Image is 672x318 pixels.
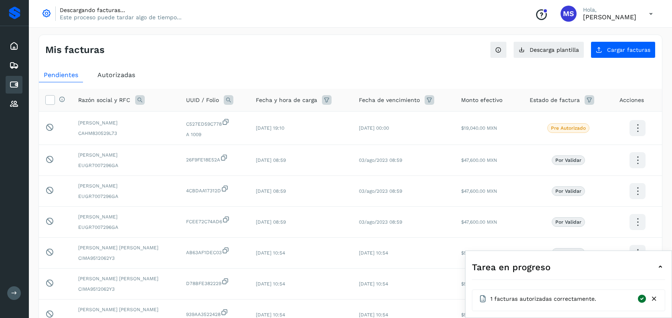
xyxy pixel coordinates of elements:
[97,71,135,79] span: Autorizadas
[256,188,286,194] span: [DATE] 08:59
[78,119,173,126] span: [PERSON_NAME]
[583,13,636,21] p: Mariana Salazar
[461,312,498,318] span: $50,490.00 MXN
[555,219,581,225] p: Por validar
[530,47,579,53] span: Descarga plantilla
[78,275,173,282] span: [PERSON_NAME] [PERSON_NAME]
[461,125,497,131] span: $19,040.00 MXN
[256,312,285,318] span: [DATE] 10:54
[186,308,243,318] span: 939AA3522428
[78,130,173,137] span: CAHM830529L73
[78,96,130,104] span: Razón social y RFC
[359,312,388,318] span: [DATE] 10:54
[359,250,388,256] span: [DATE] 10:54
[6,37,22,55] div: Inicio
[359,125,389,131] span: [DATE] 00:00
[472,257,665,277] div: Tarea en progreso
[78,224,173,231] span: EUGR7007296GA
[359,96,420,104] span: Fecha de vencimiento
[44,71,78,79] span: Pendientes
[186,277,243,287] span: D78BFE382229
[555,157,581,163] p: Por validar
[78,244,173,251] span: [PERSON_NAME] [PERSON_NAME]
[78,306,173,313] span: [PERSON_NAME] [PERSON_NAME]
[583,6,636,13] p: Hola,
[359,281,388,287] span: [DATE] 10:54
[78,213,173,220] span: [PERSON_NAME]
[186,216,243,225] span: FCEE72C74AD6
[359,188,402,194] span: 03/ago/2023 08:59
[461,96,502,104] span: Monto efectivo
[6,95,22,113] div: Proveedores
[619,96,644,104] span: Acciones
[186,247,243,256] span: AB63AF1DEC03
[45,44,105,56] h4: Mis facturas
[60,14,182,21] p: Este proceso puede tardar algo de tiempo...
[78,182,173,190] span: [PERSON_NAME]
[359,219,402,225] span: 03/ago/2023 08:59
[6,57,22,74] div: Embarques
[591,41,656,58] button: Cargar facturas
[461,157,497,163] span: $47,600.00 MXN
[359,157,402,163] span: 03/ago/2023 08:59
[186,96,219,104] span: UUID / Folio
[513,41,584,58] button: Descarga plantilla
[256,250,285,256] span: [DATE] 10:54
[78,255,173,262] span: CIMA9512062Y3
[60,6,182,14] p: Descargando facturas...
[551,125,586,131] p: Pre Autorizado
[461,188,497,194] span: $47,600.00 MXN
[186,185,243,194] span: 4CBDAA17312D
[555,250,581,256] p: Por validar
[555,188,581,194] p: Por validar
[256,281,285,287] span: [DATE] 10:54
[186,131,243,138] span: A 1009
[256,157,286,163] span: [DATE] 08:59
[186,154,243,163] span: 26F9FE18E52A
[530,96,580,104] span: Estado de factura
[256,96,317,104] span: Fecha y hora de carga
[256,219,286,225] span: [DATE] 08:59
[256,125,284,131] span: [DATE] 19:10
[78,285,173,293] span: CIMA9512062Y3
[461,219,497,225] span: $47,600.00 MXN
[472,261,551,274] span: Tarea en progreso
[490,295,596,303] span: 1 facturas autorizadas correctamente.
[78,193,173,200] span: EUGR7007296GA
[186,118,243,128] span: C527ED59C778
[6,76,22,94] div: Cuentas por pagar
[78,151,173,159] span: [PERSON_NAME]
[607,47,650,53] span: Cargar facturas
[78,162,173,169] span: EUGR7007296GA
[461,281,498,287] span: $50,490.00 MXN
[461,250,498,256] span: $50,490.00 MXN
